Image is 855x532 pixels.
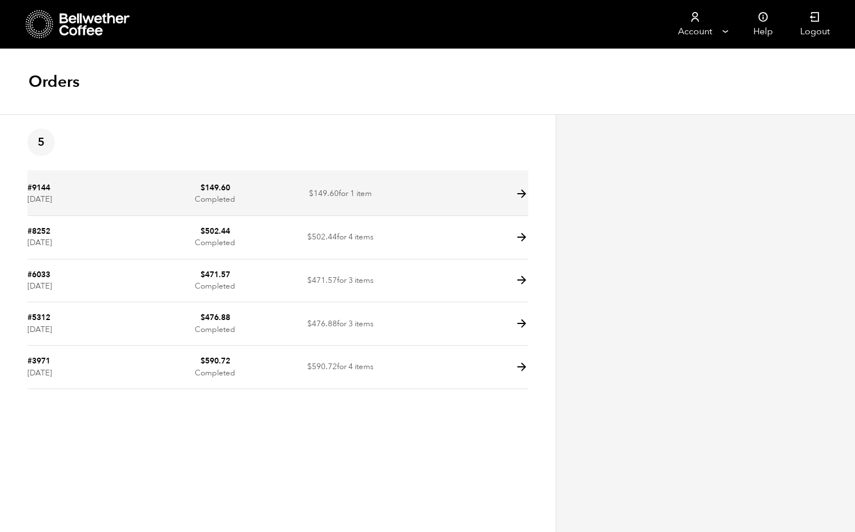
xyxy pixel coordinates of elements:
[278,173,403,216] td: for 1 item
[307,231,312,242] span: $
[152,302,278,346] td: Completed
[200,355,205,366] span: $
[307,361,312,372] span: $
[278,216,403,259] td: for 4 items
[278,346,403,389] td: for 4 items
[307,275,337,286] span: 471.57
[27,281,52,291] time: [DATE]
[200,182,205,193] span: $
[152,173,278,216] td: Completed
[27,129,55,156] span: 5
[27,324,52,335] time: [DATE]
[152,259,278,303] td: Completed
[307,231,337,242] span: 502.44
[27,182,50,193] a: #9144
[307,318,312,329] span: $
[278,302,403,346] td: for 3 items
[152,346,278,389] td: Completed
[27,312,50,323] a: #5312
[29,71,79,92] h1: Orders
[200,312,205,323] span: $
[200,355,230,366] bdi: 590.72
[27,355,50,366] a: #3971
[278,259,403,303] td: for 3 items
[27,237,52,248] time: [DATE]
[27,367,52,378] time: [DATE]
[200,312,230,323] bdi: 476.88
[200,226,230,237] bdi: 502.44
[307,318,337,329] span: 476.88
[27,269,50,280] a: #6033
[307,361,337,372] span: 590.72
[200,182,230,193] bdi: 149.60
[200,226,205,237] span: $
[307,275,312,286] span: $
[200,269,205,280] span: $
[200,269,230,280] bdi: 471.57
[27,194,52,205] time: [DATE]
[27,226,50,237] a: #8252
[152,216,278,259] td: Completed
[309,188,339,199] span: 149.60
[309,188,314,199] span: $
